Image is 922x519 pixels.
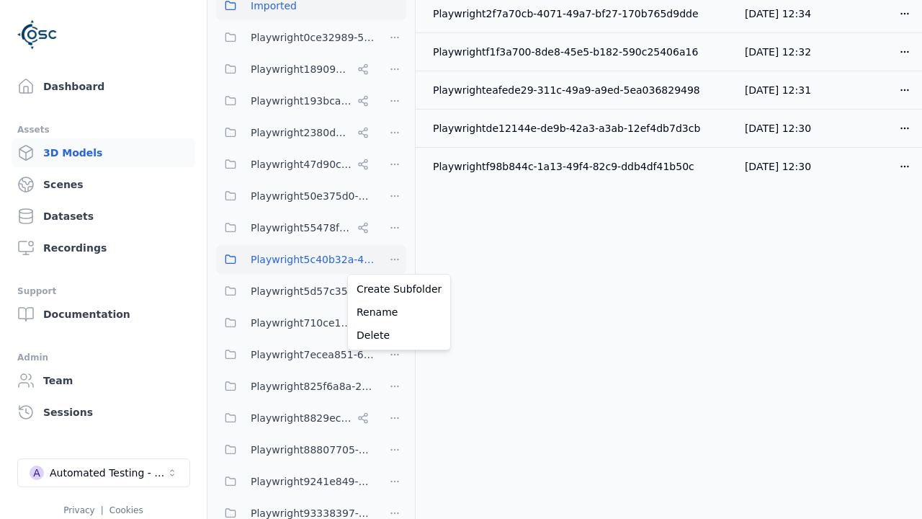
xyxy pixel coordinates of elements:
[351,324,447,347] a: Delete
[351,278,447,301] a: Create Subfolder
[351,301,447,324] a: Rename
